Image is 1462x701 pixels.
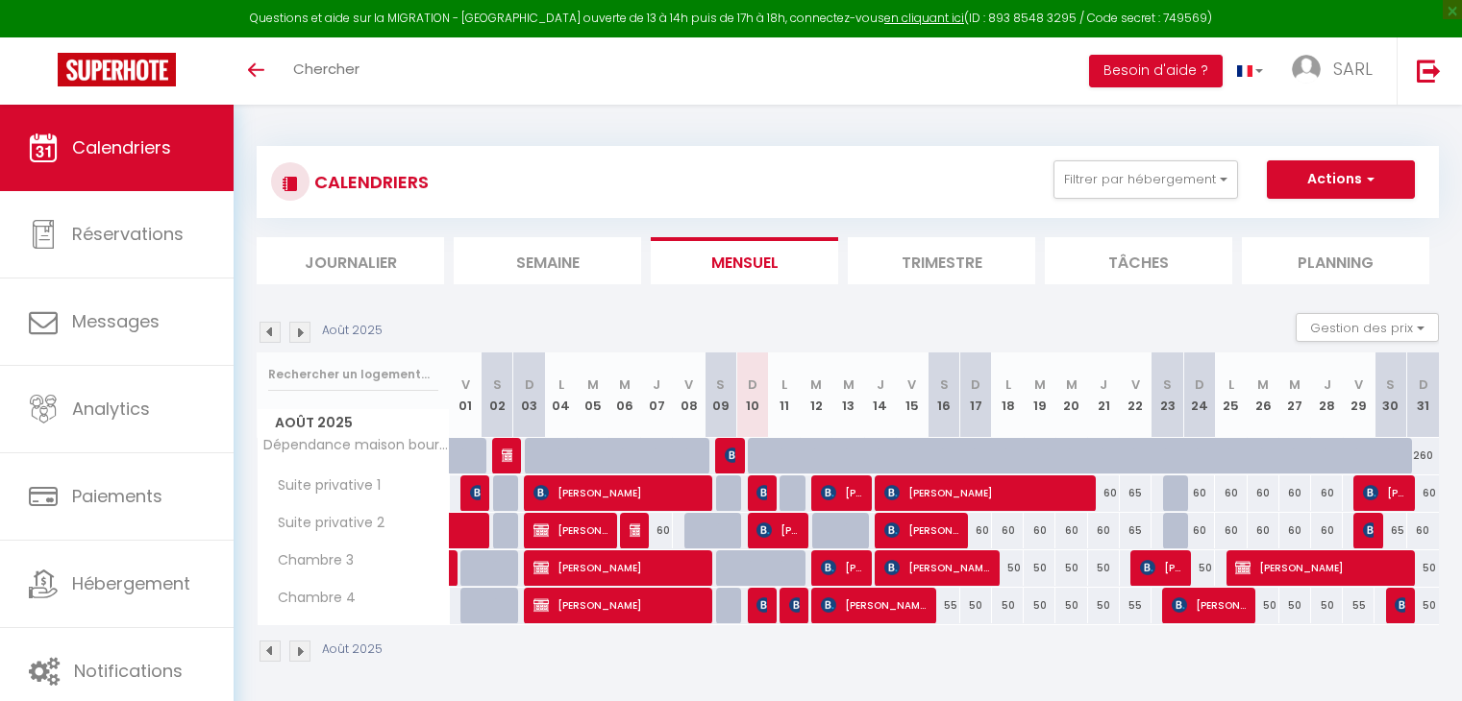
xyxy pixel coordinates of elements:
[533,549,703,586] span: [PERSON_NAME]
[1311,352,1343,438] th: 28
[1088,550,1120,586] div: 50
[716,375,725,394] abbr: S
[1277,37,1397,105] a: ... SARL
[1024,550,1055,586] div: 50
[641,513,673,548] div: 60
[748,375,757,394] abbr: D
[260,475,385,496] span: Suite privative 1
[1152,352,1183,438] th: 23
[756,587,767,623] span: [PERSON_NAME]
[1120,513,1152,548] div: 65
[1375,352,1406,438] th: 30
[533,512,607,548] span: [PERSON_NAME]
[310,160,429,204] h3: CALENDRIERS
[1279,475,1311,511] div: 60
[1407,513,1439,548] div: 60
[1419,375,1428,394] abbr: D
[72,397,150,421] span: Analytics
[1235,549,1404,586] span: [PERSON_NAME]
[756,512,799,548] span: [PERSON_NAME]
[884,10,964,26] a: en cliquant ici
[1279,513,1311,548] div: 60
[929,588,960,623] div: 55
[801,352,832,438] th: 12
[1343,588,1375,623] div: 55
[705,352,736,438] th: 09
[736,352,768,438] th: 10
[260,588,360,609] span: Chambre 4
[257,237,444,284] li: Journalier
[992,352,1024,438] th: 18
[1045,237,1232,284] li: Tâches
[960,513,992,548] div: 60
[1195,375,1204,394] abbr: D
[896,352,928,438] th: 15
[1395,587,1405,623] span: [PERSON_NAME]
[971,375,980,394] abbr: D
[1055,550,1087,586] div: 50
[1089,55,1223,87] button: Besoin d'aide ?
[1363,512,1374,548] span: [PERSON_NAME]
[1024,588,1055,623] div: 50
[781,375,787,394] abbr: L
[1311,513,1343,548] div: 60
[1343,352,1375,438] th: 29
[1131,375,1140,394] abbr: V
[1053,160,1238,199] button: Filtrer par hébergement
[454,237,641,284] li: Semaine
[450,352,482,438] th: 01
[884,512,958,548] span: [PERSON_NAME]
[960,352,992,438] th: 17
[789,587,800,623] span: [PERSON_NAME]
[843,375,855,394] abbr: M
[513,352,545,438] th: 03
[960,588,992,623] div: 50
[1024,513,1055,548] div: 60
[641,352,673,438] th: 07
[545,352,577,438] th: 04
[1055,588,1087,623] div: 50
[1381,620,1462,701] iframe: LiveChat chat widget
[450,550,459,587] a: [PERSON_NAME]
[1215,475,1247,511] div: 60
[260,550,359,571] span: Chambre 3
[1100,375,1107,394] abbr: J
[1183,513,1215,548] div: 60
[684,375,693,394] abbr: V
[1354,375,1363,394] abbr: V
[72,309,160,333] span: Messages
[72,222,184,246] span: Réservations
[821,474,863,511] span: [PERSON_NAME]
[1407,588,1439,623] div: 50
[493,375,502,394] abbr: S
[1228,375,1234,394] abbr: L
[653,375,660,394] abbr: J
[821,549,863,586] span: [PERSON_NAME]
[1140,549,1182,586] span: [PERSON_NAME]
[884,549,990,586] span: [PERSON_NAME]
[810,375,822,394] abbr: M
[821,587,927,623] span: [PERSON_NAME]
[577,352,608,438] th: 05
[1242,237,1429,284] li: Planning
[1066,375,1078,394] abbr: M
[725,437,735,473] span: [PERSON_NAME]
[1417,59,1441,83] img: logout
[1088,475,1120,511] div: 60
[1375,513,1406,548] div: 65
[587,375,599,394] abbr: M
[884,474,1085,511] span: [PERSON_NAME]
[619,375,631,394] abbr: M
[992,550,1024,586] div: 50
[630,512,640,548] span: [PERSON_NAME]
[1324,375,1331,394] abbr: J
[1120,352,1152,438] th: 22
[864,352,896,438] th: 14
[769,352,801,438] th: 11
[1248,352,1279,438] th: 26
[1088,513,1120,548] div: 60
[461,375,470,394] abbr: V
[533,474,703,511] span: [PERSON_NAME]
[525,375,534,394] abbr: D
[1183,352,1215,438] th: 24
